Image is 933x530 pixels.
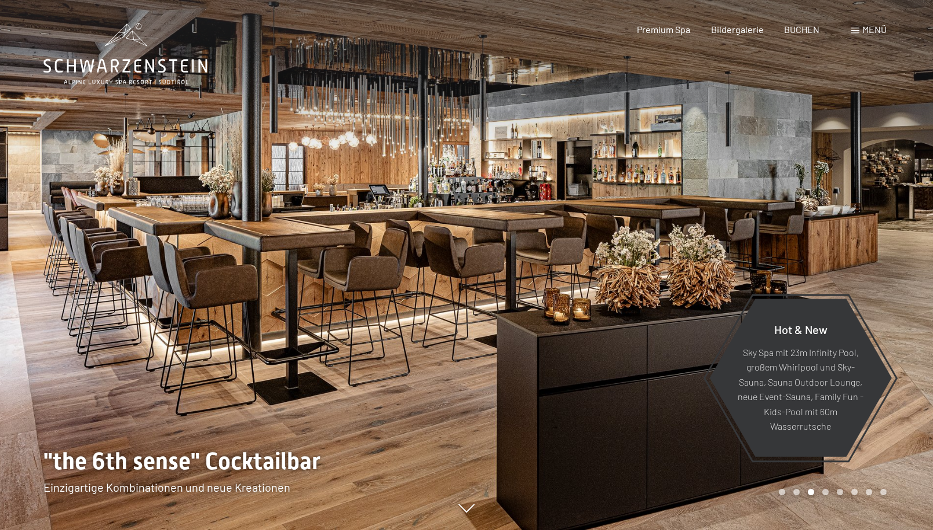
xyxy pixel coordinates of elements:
div: Carousel Page 1 [779,489,785,495]
span: Hot & New [774,322,828,336]
div: Carousel Page 7 [866,489,872,495]
div: Carousel Page 6 [851,489,858,495]
p: Sky Spa mit 23m Infinity Pool, großem Whirlpool und Sky-Sauna, Sauna Outdoor Lounge, neue Event-S... [738,344,863,434]
a: BUCHEN [784,24,819,35]
a: Bildergalerie [711,24,764,35]
a: Premium Spa [637,24,690,35]
div: Carousel Pagination [775,489,887,495]
a: Hot & New Sky Spa mit 23m Infinity Pool, großem Whirlpool und Sky-Sauna, Sauna Outdoor Lounge, ne... [709,298,892,458]
span: Menü [862,24,887,35]
div: Carousel Page 2 [793,489,800,495]
div: Carousel Page 3 (Current Slide) [808,489,814,495]
div: Carousel Page 5 [837,489,843,495]
div: Carousel Page 8 [880,489,887,495]
div: Carousel Page 4 [822,489,829,495]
